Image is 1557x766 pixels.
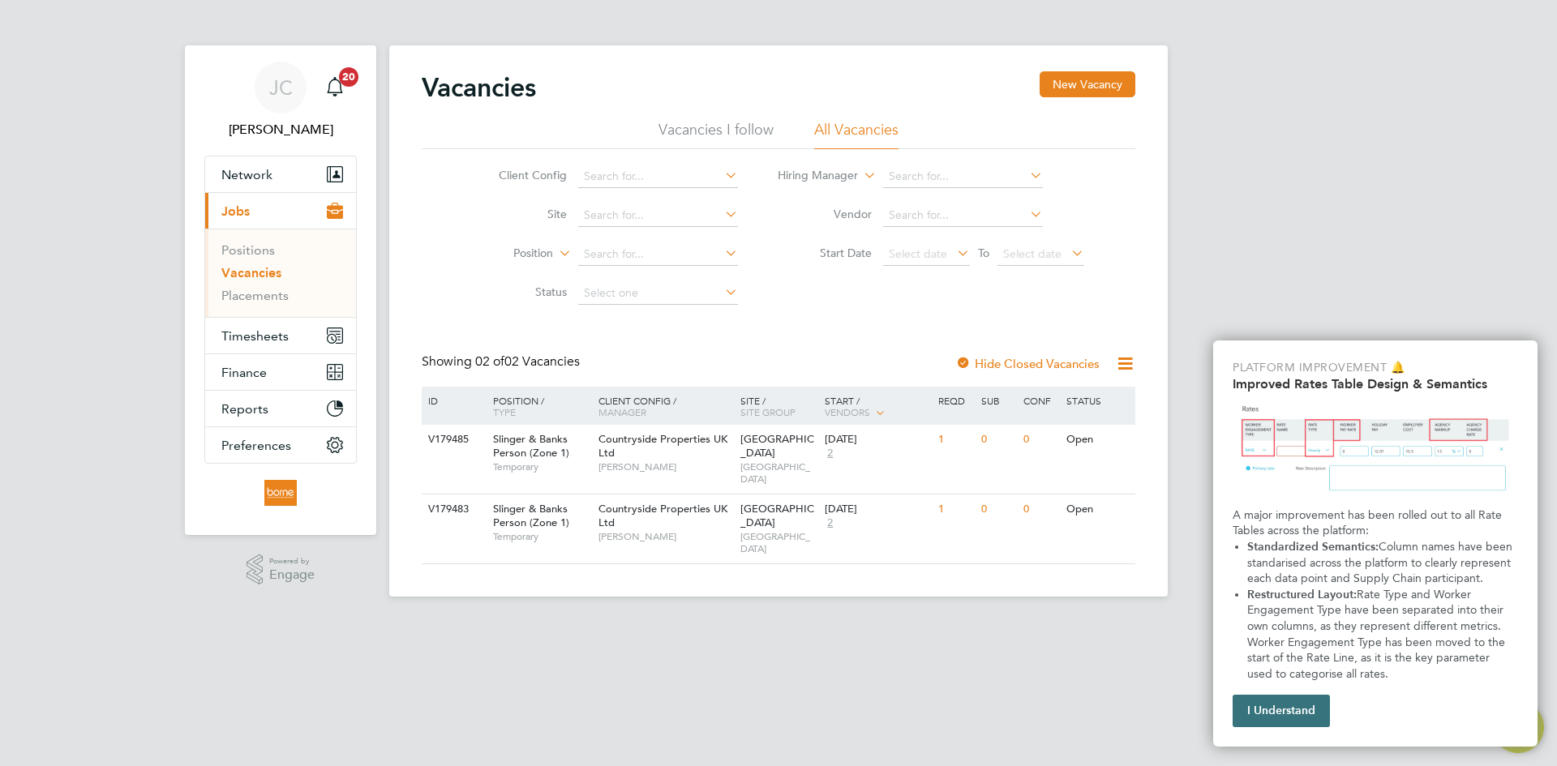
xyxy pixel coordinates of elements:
span: Select date [1003,246,1062,261]
span: Slinger & Banks Person (Zone 1) [493,432,569,460]
label: Hiring Manager [765,168,858,184]
span: 02 Vacancies [475,353,580,370]
div: 1 [934,425,976,455]
div: V179483 [424,494,481,524]
span: Powered by [269,554,315,568]
span: Reports [221,401,268,417]
input: Select one [578,282,738,305]
strong: Restructured Layout: [1247,588,1357,601]
div: 0 [977,425,1019,455]
a: Placements [221,288,289,303]
div: Site / [736,387,821,426]
label: Hide Closed Vacancies [955,356,1100,371]
span: Rate Type and Worker Engagement Type have been separated into their own columns, as they represen... [1247,588,1508,681]
label: Client Config [474,168,567,182]
span: Manager [598,405,646,418]
span: 2 [825,447,835,460]
div: Open [1062,425,1133,455]
button: New Vacancy [1040,71,1135,97]
span: Jobs [221,203,250,219]
span: Engage [269,568,315,582]
span: Countryside Properties UK Ltd [598,502,727,529]
span: Select date [889,246,947,261]
input: Search for... [883,165,1043,188]
span: Site Group [740,405,796,418]
div: 0 [1019,494,1062,524]
div: Improved Rate Table Semantics [1213,340,1538,747]
span: 20 [339,67,358,87]
img: borneltd-logo-retina.png [264,480,296,506]
label: Vendor [778,207,872,221]
div: Conf [1019,387,1062,414]
span: Network [221,167,272,182]
a: Vacancies [221,265,281,280]
nav: Main navigation [185,45,376,535]
span: 2 [825,516,835,530]
span: [PERSON_NAME] [598,460,732,473]
span: Temporary [493,460,590,473]
span: [GEOGRAPHIC_DATA] [740,530,817,555]
input: Search for... [578,204,738,227]
h2: Vacancies [422,71,536,104]
strong: Standardized Semantics: [1247,540,1379,554]
span: Countryside Properties UK Ltd [598,432,727,460]
label: Status [474,285,567,299]
span: Julia Costa [204,120,357,139]
div: [DATE] [825,503,930,516]
div: Reqd [934,387,976,414]
span: Slinger & Banks Person (Zone 1) [493,502,569,529]
a: Positions [221,242,275,258]
span: [PERSON_NAME] [598,530,732,543]
p: A major improvement has been rolled out to all Rate Tables across the platform: [1233,507,1518,539]
div: Showing [422,353,583,370]
div: Client Config / [594,387,736,426]
span: Preferences [221,438,291,453]
span: Timesheets [221,328,289,344]
a: Go to home page [204,480,357,506]
a: Go to account details [204,62,357,139]
div: Start / [821,387,934,427]
span: Column names have been standarised across the platform to clearly represent each data point and S... [1247,540,1516,585]
input: Search for... [883,204,1043,227]
div: Status [1062,387,1133,414]
span: [GEOGRAPHIC_DATA] [740,502,814,529]
div: 0 [977,494,1019,524]
label: Site [474,207,567,221]
span: To [973,242,994,263]
li: Vacancies I follow [658,120,774,149]
p: Platform Improvement 🔔 [1233,360,1518,376]
div: ID [424,387,481,414]
span: JC [269,77,293,98]
label: Position [460,246,553,262]
div: Position / [481,387,594,426]
span: Finance [221,365,267,380]
input: Search for... [578,243,738,266]
div: V179485 [424,425,481,455]
li: All Vacancies [814,120,899,149]
h2: Improved Rates Table Design & Semantics [1233,376,1518,392]
img: Updated Rates Table Design & Semantics [1233,398,1518,501]
span: [GEOGRAPHIC_DATA] [740,432,814,460]
div: 1 [934,494,976,524]
label: Start Date [778,246,872,260]
span: [GEOGRAPHIC_DATA] [740,460,817,486]
span: Type [493,405,516,418]
input: Search for... [578,165,738,188]
span: Temporary [493,530,590,543]
button: I Understand [1233,695,1330,727]
div: Sub [977,387,1019,414]
div: [DATE] [825,433,930,447]
span: Vendors [825,405,870,418]
span: 02 of [475,353,504,370]
div: 0 [1019,425,1062,455]
div: Open [1062,494,1133,524]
